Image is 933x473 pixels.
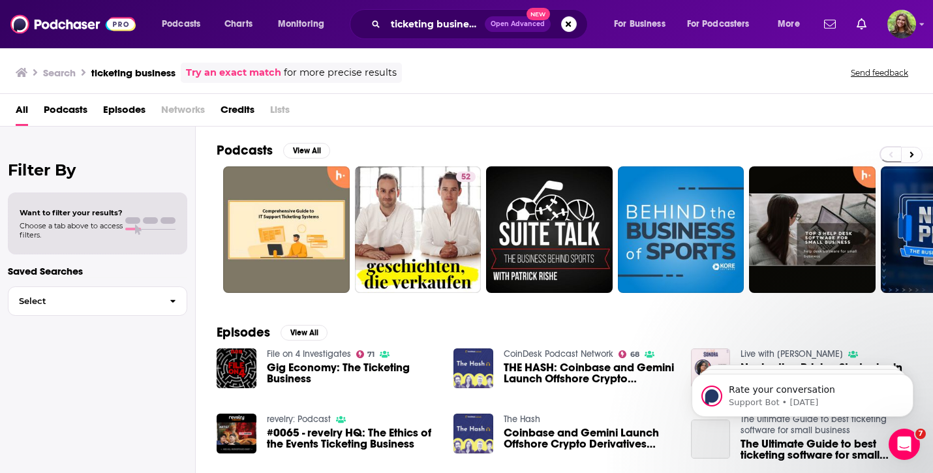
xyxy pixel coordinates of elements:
[614,15,665,33] span: For Business
[284,65,397,80] span: for more precise results
[504,362,675,384] a: THE HASH: Coinbase and Gemini Launch Offshore Crypto Derivatives Platforms; Sports Illustrated Op...
[367,352,375,358] span: 71
[847,67,912,78] button: Send feedback
[16,99,28,126] a: All
[267,348,351,359] a: File on 4 Investigates
[8,265,187,277] p: Saved Searches
[10,12,136,37] img: Podchaser - Follow, Share and Rate Podcasts
[362,9,600,39] div: Search podcasts, credits, & more...
[216,14,260,35] a: Charts
[619,350,639,358] a: 68
[915,429,926,439] span: 7
[103,99,145,126] a: Episodes
[153,14,217,35] button: open menu
[20,208,123,217] span: Want to filter your results?
[217,142,273,159] h2: Podcasts
[851,13,872,35] a: Show notifications dropdown
[20,221,123,239] span: Choose a tab above to access filters.
[889,429,920,460] iframe: Intercom live chat
[44,99,87,126] a: Podcasts
[491,21,545,27] span: Open Advanced
[217,142,330,159] a: PodcastsView All
[356,350,375,358] a: 71
[217,348,256,388] img: Gig Economy: The Ticketing Business
[453,414,493,453] img: Coinbase and Gemini Launch Offshore Crypto Derivatives Platforms; Sports Illustrated Opens NFT Ti...
[8,160,187,179] h2: Filter By
[283,143,330,159] button: View All
[267,414,331,425] a: revelry: Podcast
[456,172,476,182] a: 52
[162,15,200,33] span: Podcasts
[453,348,493,388] img: THE HASH: Coinbase and Gemini Launch Offshore Crypto Derivatives Platforms; Sports Illustrated Op...
[527,8,550,20] span: New
[267,427,438,450] a: #0065 - revelry HQ: The Ethics of the Events Ticketing Business
[270,99,290,126] span: Lists
[355,166,482,293] a: 52
[186,65,281,80] a: Try an exact match
[91,67,176,79] h3: ticketing business
[887,10,916,38] button: Show profile menu
[8,297,159,305] span: Select
[217,324,328,341] a: EpisodesView All
[43,67,76,79] h3: Search
[217,324,270,341] h2: Episodes
[504,414,540,425] a: The Hash
[504,348,613,359] a: CoinDesk Podcast Network
[887,10,916,38] img: User Profile
[691,420,731,459] a: The Ultimate Guide to best ticketing software for small business
[281,325,328,341] button: View All
[630,352,639,358] span: 68
[887,10,916,38] span: Logged in as reagan34226
[269,14,341,35] button: open menu
[778,15,800,33] span: More
[687,15,750,33] span: For Podcasters
[769,14,816,35] button: open menu
[605,14,682,35] button: open menu
[386,14,485,35] input: Search podcasts, credits, & more...
[741,438,912,461] a: The Ultimate Guide to best ticketing software for small business
[8,286,187,316] button: Select
[217,414,256,453] img: #0065 - revelry HQ: The Ethics of the Events Ticketing Business
[161,99,205,126] span: Networks
[224,15,252,33] span: Charts
[278,15,324,33] span: Monitoring
[819,13,841,35] a: Show notifications dropdown
[461,171,470,184] span: 52
[267,362,438,384] a: Gig Economy: The Ticketing Business
[504,427,675,450] a: Coinbase and Gemini Launch Offshore Crypto Derivatives Platforms; Sports Illustrated Opens NFT Ti...
[221,99,254,126] a: Credits
[679,14,769,35] button: open menu
[485,16,551,32] button: Open AdvancedNew
[672,346,933,438] iframe: Intercom notifications message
